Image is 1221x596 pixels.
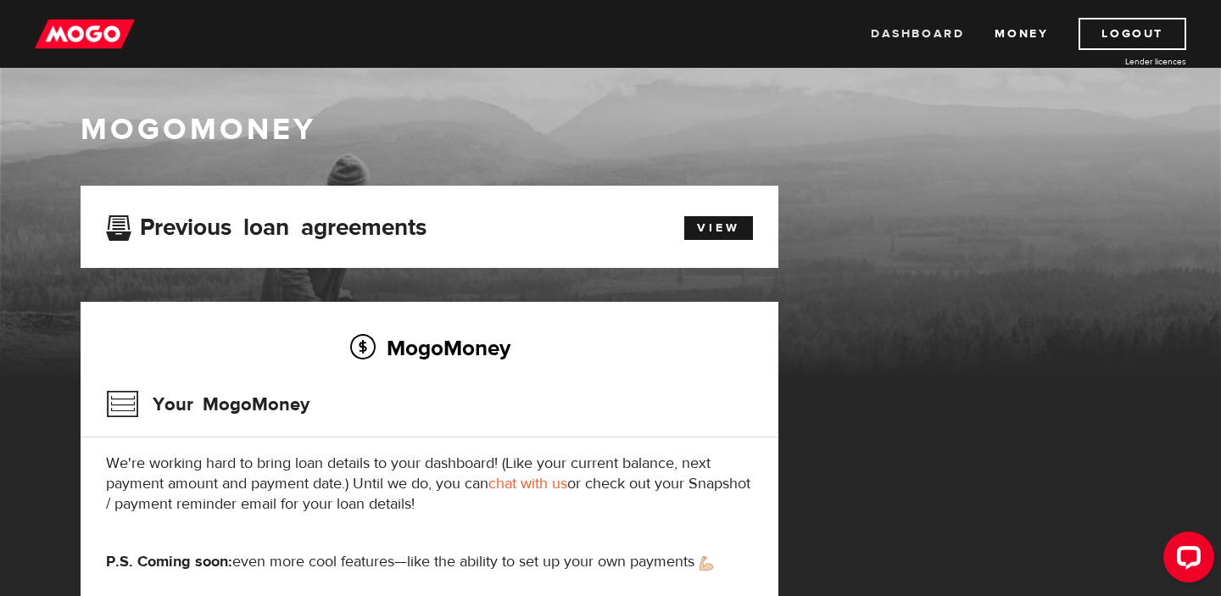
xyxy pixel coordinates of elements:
a: Money [995,18,1048,50]
h1: MogoMoney [81,112,1140,148]
a: Lender licences [1059,55,1186,68]
p: even more cool features—like the ability to set up your own payments [106,552,753,572]
h2: MogoMoney [106,330,753,365]
iframe: LiveChat chat widget [1150,525,1221,596]
a: View [684,216,753,240]
a: chat with us [488,474,567,493]
strong: P.S. Coming soon: [106,552,232,571]
h3: Your MogoMoney [106,382,309,426]
h3: Previous loan agreements [106,214,427,236]
a: Dashboard [871,18,964,50]
img: strong arm emoji [700,556,713,571]
p: We're working hard to bring loan details to your dashboard! (Like your current balance, next paym... [106,454,753,515]
img: mogo_logo-11ee424be714fa7cbb0f0f49df9e16ec.png [35,18,135,50]
a: Logout [1079,18,1186,50]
